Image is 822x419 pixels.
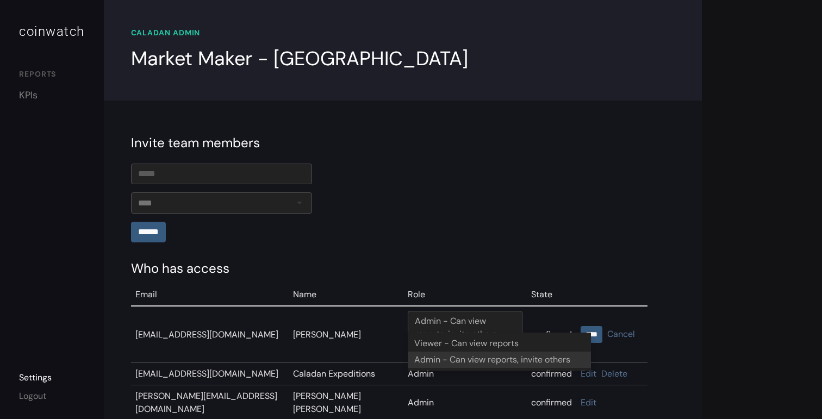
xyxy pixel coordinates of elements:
a: KPIs [19,88,85,103]
div: Who has access [131,259,675,278]
div: REPORTS [19,68,85,83]
div: Invite team members [131,133,675,153]
td: [EMAIL_ADDRESS][DOMAIN_NAME] [131,363,289,385]
td: Email [131,284,289,306]
td: confirmed [527,306,576,363]
a: Logout [19,390,46,402]
div: Viewer - Can view reports [408,335,591,352]
div: Admin - Can view reports, invite others [408,352,591,368]
span: Admin [408,368,434,379]
td: [EMAIL_ADDRESS][DOMAIN_NAME] [131,306,289,363]
td: [PERSON_NAME] [289,306,404,363]
a: Delete [601,368,627,379]
td: State [527,284,576,306]
td: confirmed [527,363,576,385]
a: Edit [581,397,596,408]
a: Edit [581,368,596,379]
td: Name [289,284,404,306]
div: Market Maker - [GEOGRAPHIC_DATA] [131,44,468,73]
td: Caladan Expeditions [289,363,404,385]
div: coinwatch [19,22,85,41]
span: Admin [408,397,434,408]
td: Role [403,284,527,306]
div: CALADAN ADMIN [131,27,675,39]
div: Admin - Can view reports, invite others [415,315,515,341]
a: Cancel [607,328,635,340]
